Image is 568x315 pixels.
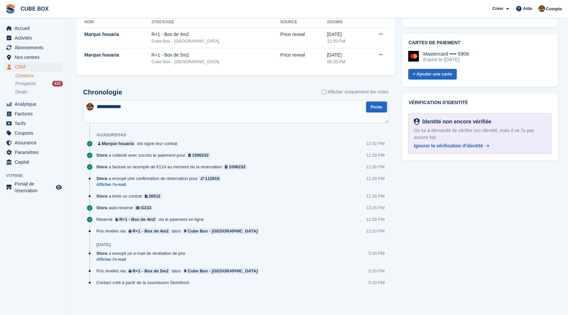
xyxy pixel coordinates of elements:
[409,100,551,105] h2: Vérification d'identité
[86,103,94,110] img: alex soubira
[3,181,63,194] a: menu
[133,228,169,234] div: R+1 - Box de 4m2
[114,216,157,223] a: R+1 - Box de 4m2
[15,109,54,118] span: Factures
[148,193,160,199] div: 26512
[15,99,54,109] span: Analytique
[15,148,54,157] span: Paramètres
[96,175,225,182] div: a envoyé une confirmation de réservation pour
[96,205,107,211] span: Stora
[96,257,189,262] a: Afficher l'e-mail
[96,242,111,247] div: [DATE]
[96,268,263,274] div: Prix révélés via dans
[151,59,280,65] div: Cube Box - [GEOGRAPHIC_DATA]
[15,128,54,138] span: Coupons
[492,5,504,12] span: Créer
[15,43,54,52] span: Abonnements
[83,88,122,96] h2: Chronologie
[3,128,63,138] a: menu
[96,182,225,188] a: Afficher l'e-mail
[523,5,532,12] span: Aide
[15,73,63,79] a: Contacts
[96,205,156,211] div: auto-réservé
[151,52,280,59] div: R+1 - Box de 5m2
[280,52,327,59] div: Price reveal
[420,118,491,126] div: Identité non encore vérifiée
[84,52,151,59] div: Marque houaria
[3,62,63,72] a: menu
[52,81,63,86] div: 433
[414,127,546,141] div: On lui a demandé de vérifier son identité, mais il ne l'a pas encore fait.
[18,3,51,14] a: CUBE BOX
[3,99,63,109] a: menu
[366,228,385,234] div: 12:20 PM
[15,181,54,194] span: Portail de réservation
[3,148,63,157] a: menu
[96,193,107,199] span: Stora
[15,88,63,95] a: Deals
[369,279,385,286] div: 5:20 PM
[96,164,250,170] div: a facturé un acompte de €114 au moment de la réservation
[423,57,469,63] div: Expire le [DATE]
[134,205,153,211] a: G233
[366,164,385,170] div: 12:28 PM
[414,118,420,125] img: Prêt pour la vérification d'identité
[182,228,259,234] a: Cube Box - [GEOGRAPHIC_DATA]
[96,175,107,182] span: Stora
[141,205,151,211] div: G233
[3,157,63,167] a: menu
[96,152,107,158] span: Stora
[96,140,136,147] a: Marque houaria
[3,109,63,118] a: menu
[366,101,387,112] button: Poste
[15,119,54,128] span: Tarifs
[151,31,280,38] div: R+1 - Box de 4m2
[3,138,63,147] a: menu
[322,88,389,95] label: Afficher uniquement les notes
[223,164,247,170] a: 1006232
[3,24,63,33] a: menu
[15,157,54,167] span: Capital
[15,53,54,62] span: Nos centres
[119,216,155,223] div: R+1 - Box de 4m2
[133,268,169,274] div: R+1 - Box de 5m2
[188,228,258,234] div: Cube Box - [GEOGRAPHIC_DATA]
[3,43,63,52] a: menu
[127,228,170,234] a: R+1 - Box de 4m2
[414,143,483,148] span: Ignorer la vérification d'identité
[143,193,162,199] a: 26512
[199,175,221,182] a: 112816
[280,17,327,28] th: Source
[369,250,385,256] div: 5:30 PM
[15,33,54,43] span: Activités
[408,69,457,80] a: + Ajouter une carte
[3,33,63,43] a: menu
[96,250,107,256] span: Stora
[366,152,385,158] div: 12:29 PM
[15,24,54,33] span: Accueil
[546,6,562,12] span: Compte
[366,193,385,199] div: 12:28 PM
[327,59,362,65] div: 05:20 PM
[96,216,207,223] div: Réservé via le paiement en ligne
[327,17,362,28] th: Soumis
[538,5,545,12] img: alex soubira
[151,38,280,45] div: Cube Box - [GEOGRAPHIC_DATA]
[366,175,385,182] div: 12:28 PM
[409,40,551,46] h2: Cartes de paiement
[327,31,362,38] div: [DATE]
[366,140,385,147] div: 12:32 PM
[151,17,280,28] th: Stockage
[127,268,170,274] a: R+1 - Box de 5m2
[188,268,258,274] div: Cube Box - [GEOGRAPHIC_DATA]
[187,152,211,158] a: 1006232
[182,268,259,274] a: Cube Box - [GEOGRAPHIC_DATA]
[15,80,63,87] a: Prospects 433
[369,268,385,274] div: 5:20 PM
[322,88,326,95] input: Afficher uniquement les notes
[96,140,180,147] div: ont signé leur contrat
[96,250,189,256] div: a envoyé un e-mail de révélation de prix
[327,38,362,45] div: 12:20 PM
[229,164,246,170] div: 1006232
[102,140,134,147] div: Marque houaria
